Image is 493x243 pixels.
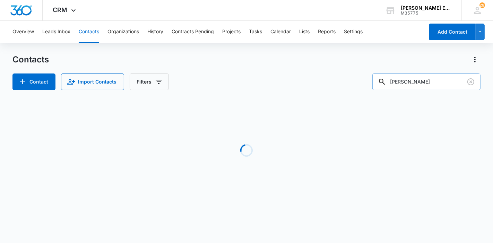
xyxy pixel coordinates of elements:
[79,21,99,43] button: Contacts
[12,73,55,90] button: Add Contact
[42,21,70,43] button: Leads Inbox
[479,2,485,8] div: notifications count
[372,73,481,90] input: Search Contacts
[12,54,49,65] h1: Contacts
[249,21,262,43] button: Tasks
[147,21,163,43] button: History
[318,21,336,43] button: Reports
[401,11,451,16] div: account id
[172,21,214,43] button: Contracts Pending
[53,6,68,14] span: CRM
[465,76,476,87] button: Clear
[12,21,34,43] button: Overview
[107,21,139,43] button: Organizations
[429,24,476,40] button: Add Contact
[401,5,451,11] div: account name
[469,54,481,65] button: Actions
[130,73,169,90] button: Filters
[299,21,310,43] button: Lists
[270,21,291,43] button: Calendar
[344,21,363,43] button: Settings
[222,21,241,43] button: Projects
[479,2,485,8] span: 292
[61,73,124,90] button: Import Contacts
